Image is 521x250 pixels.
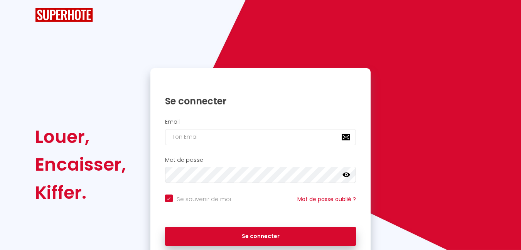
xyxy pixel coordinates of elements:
[35,123,126,151] div: Louer,
[6,3,29,26] button: Ouvrir le widget de chat LiveChat
[35,151,126,178] div: Encaisser,
[35,179,126,206] div: Kiffer.
[165,157,356,163] h2: Mot de passe
[165,119,356,125] h2: Email
[165,95,356,107] h1: Se connecter
[297,195,356,203] a: Mot de passe oublié ?
[488,215,515,244] iframe: Chat
[165,129,356,145] input: Ton Email
[35,8,93,22] img: SuperHote logo
[165,227,356,246] button: Se connecter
